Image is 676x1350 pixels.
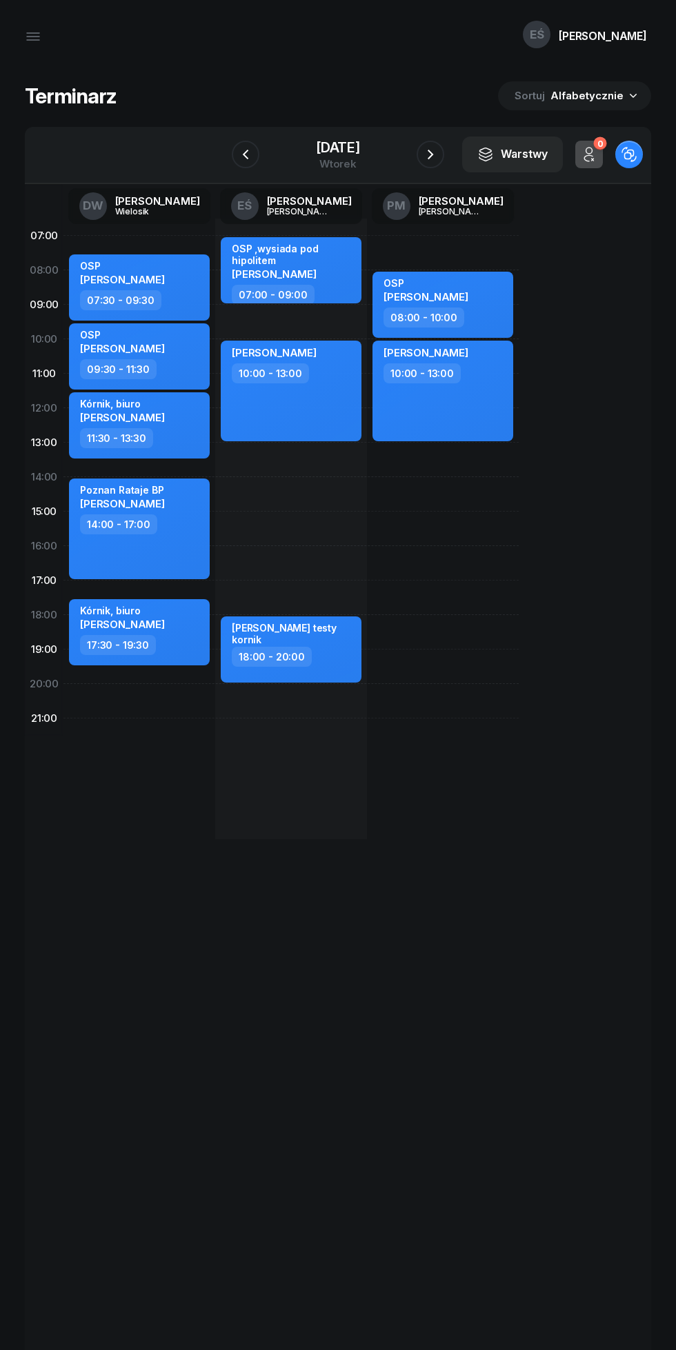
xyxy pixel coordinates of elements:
[25,391,63,425] div: 12:00
[530,29,544,41] span: EŚ
[80,260,165,272] div: OSP
[80,618,165,631] span: [PERSON_NAME]
[515,87,548,105] span: Sortuj
[25,288,63,322] div: 09:00
[80,273,165,286] span: [PERSON_NAME]
[115,207,181,216] div: Wielosik
[68,188,211,224] a: DW[PERSON_NAME]Wielosik
[80,359,157,379] div: 09:30 - 11:30
[384,308,464,328] div: 08:00 - 10:00
[25,701,63,736] div: 21:00
[267,207,333,216] div: [PERSON_NAME]
[25,563,63,598] div: 17:00
[220,188,363,224] a: EŚ[PERSON_NAME][PERSON_NAME]
[80,605,165,616] div: Kórnik, biuro
[232,346,317,359] span: [PERSON_NAME]
[25,529,63,563] div: 16:00
[80,398,165,410] div: Kórnik, biuro
[80,484,165,496] div: Poznan Rataje BP
[419,196,504,206] div: [PERSON_NAME]
[384,363,461,383] div: 10:00 - 13:00
[384,290,468,303] span: [PERSON_NAME]
[498,81,651,110] button: Sortuj Alfabetycznie
[25,356,63,391] div: 11:00
[80,497,165,510] span: [PERSON_NAME]
[80,514,157,534] div: 14:00 - 17:00
[232,622,353,645] div: [PERSON_NAME] testy kornik
[232,243,353,266] div: OSP ,wysiada pod hipolitem
[462,137,563,172] button: Warstwy
[384,346,468,359] span: [PERSON_NAME]
[25,598,63,632] div: 18:00
[267,196,352,206] div: [PERSON_NAME]
[25,425,63,460] div: 13:00
[25,83,117,108] h1: Terminarz
[25,667,63,701] div: 20:00
[80,329,165,341] div: OSP
[237,200,252,212] span: EŚ
[477,145,548,163] div: Warstwy
[550,89,624,102] span: Alfabetycznie
[25,494,63,529] div: 15:00
[419,207,485,216] div: [PERSON_NAME]
[559,30,647,41] div: [PERSON_NAME]
[387,200,406,212] span: PM
[232,363,309,383] div: 10:00 - 13:00
[80,635,156,655] div: 17:30 - 19:30
[232,647,312,667] div: 18:00 - 20:00
[593,137,606,150] div: 0
[80,342,165,355] span: [PERSON_NAME]
[316,159,360,169] div: wtorek
[83,200,103,212] span: DW
[25,219,63,253] div: 07:00
[316,141,360,154] div: [DATE]
[80,428,153,448] div: 11:30 - 13:30
[80,411,165,424] span: [PERSON_NAME]
[25,632,63,667] div: 19:00
[575,141,603,168] button: 0
[232,285,315,305] div: 07:00 - 09:00
[25,460,63,494] div: 14:00
[115,196,200,206] div: [PERSON_NAME]
[25,322,63,356] div: 10:00
[372,188,515,224] a: PM[PERSON_NAME][PERSON_NAME]
[80,290,161,310] div: 07:30 - 09:30
[384,277,468,289] div: OSP
[25,253,63,288] div: 08:00
[232,268,317,281] span: [PERSON_NAME]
